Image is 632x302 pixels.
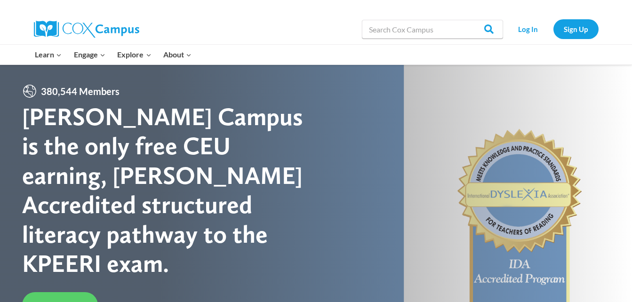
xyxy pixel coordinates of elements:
[163,48,192,61] span: About
[34,21,139,38] img: Cox Campus
[508,19,549,39] a: Log In
[117,48,151,61] span: Explore
[362,20,503,39] input: Search Cox Campus
[35,48,62,61] span: Learn
[37,84,123,99] span: 380,544 Members
[29,45,198,64] nav: Primary Navigation
[22,102,316,278] div: [PERSON_NAME] Campus is the only free CEU earning, [PERSON_NAME] Accredited structured literacy p...
[508,19,599,39] nav: Secondary Navigation
[74,48,105,61] span: Engage
[553,19,599,39] a: Sign Up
